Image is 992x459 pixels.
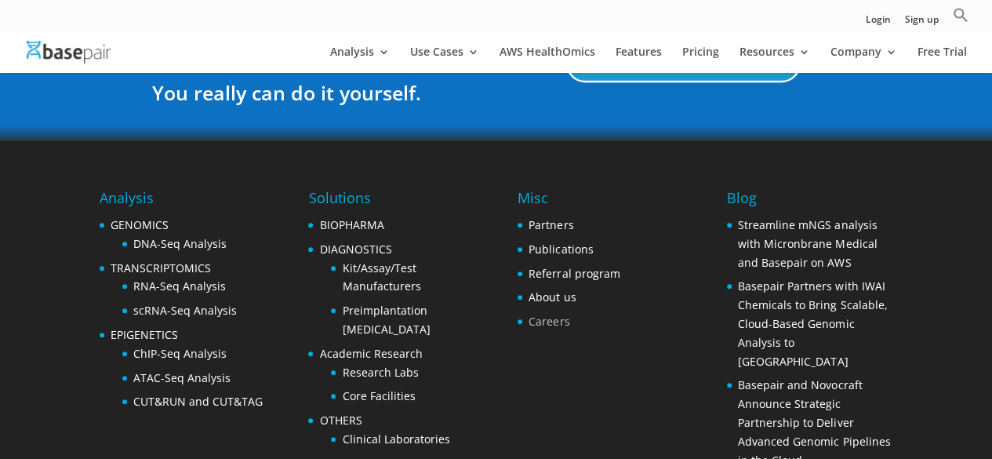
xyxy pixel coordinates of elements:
a: Referral program [529,266,620,281]
a: scRNA-Seq Analysis [133,303,237,318]
a: Use Cases [410,46,479,73]
a: Careers [529,314,569,329]
a: DNA-Seq Analysis [133,236,227,251]
h4: Blog [727,188,892,216]
a: CUT&RUN and CUT&TAG [133,394,263,409]
a: Company [830,46,897,73]
a: OTHERS [319,413,362,428]
a: Publications [529,242,593,257]
a: RNA-Seq Analysis [133,279,226,293]
a: Streamline mNGS analysis with Micronbrane Medical and Basepair on AWS [738,217,877,270]
a: Core Facilities [342,388,415,403]
a: Features [616,46,662,73]
h4: Solutions [308,188,474,216]
a: Clinical Laboratories [342,432,449,446]
a: EPIGENETICS [111,327,178,342]
a: ChIP-Seq Analysis [133,346,227,361]
a: DIAGNOSTICS [319,242,391,257]
a: TRANSCRIPTOMICS [111,260,211,275]
iframe: Drift Widget Chat Controller [914,381,973,440]
a: Search Icon Link [953,7,968,31]
a: ATAC-Seq Analysis [133,370,231,385]
a: Partners [529,217,573,232]
a: Pricing [682,46,719,73]
a: Resources [739,46,810,73]
a: Basepair Partners with IWAI Chemicals to Bring Scalable, Cloud-Based Genomic Analysis to [GEOGRAP... [738,279,887,368]
h3: You really can do it yourself. [100,78,474,115]
a: Kit/Assay/Test Manufacturers [342,260,420,294]
h4: Analysis [100,188,263,216]
a: Analysis [330,46,390,73]
a: BIOPHARMA [319,217,383,232]
h4: Misc [518,188,620,216]
a: Preimplantation [MEDICAL_DATA] [342,303,430,337]
a: Sign up [905,15,939,31]
img: Basepair [27,41,111,64]
a: Free Trial [918,46,967,73]
a: Academic Research [319,346,422,361]
a: Login [866,15,891,31]
a: GENOMICS [111,217,169,232]
a: Research Labs [342,365,418,380]
a: AWS HealthOmics [500,46,595,73]
a: About us [529,290,576,304]
svg: Search [953,7,968,23]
